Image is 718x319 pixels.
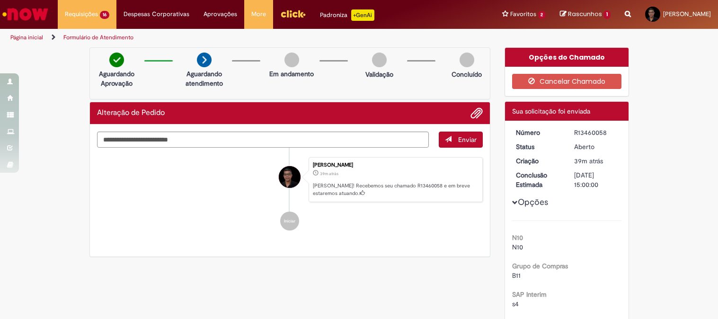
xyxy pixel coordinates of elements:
[574,156,618,166] div: 28/08/2025 21:02:43
[509,170,567,189] dt: Conclusão Estimada
[439,132,483,148] button: Enviar
[512,271,521,280] span: B11
[124,9,189,19] span: Despesas Corporativas
[320,171,338,177] time: 28/08/2025 21:02:43
[509,142,567,151] dt: Status
[284,53,299,67] img: img-circle-grey.png
[663,10,711,18] span: [PERSON_NAME]
[1,5,50,24] img: ServiceNow
[320,171,338,177] span: 39m atrás
[509,156,567,166] dt: Criação
[365,70,393,79] p: Validação
[574,142,618,151] div: Aberto
[512,243,523,251] span: N10
[512,74,621,89] button: Cancelar Chamado
[279,166,301,188] div: Weldon Santos Barreto
[97,148,483,240] ul: Histórico de tíquete
[574,170,618,189] div: [DATE] 15:00:00
[574,157,603,165] time: 28/08/2025 21:02:43
[372,53,387,67] img: img-circle-grey.png
[181,69,227,88] p: Aguardando atendimento
[512,290,547,299] b: SAP Interim
[538,11,546,19] span: 2
[470,107,483,119] button: Adicionar anexos
[251,9,266,19] span: More
[509,128,567,137] dt: Número
[313,182,478,197] p: [PERSON_NAME]! Recebemos seu chamado R13460058 e em breve estaremos atuando.
[63,34,133,41] a: Formulário de Atendimento
[269,69,314,79] p: Em andamento
[505,48,629,67] div: Opções do Chamado
[512,233,523,242] b: N10
[512,107,590,115] span: Sua solicitação foi enviada
[510,9,536,19] span: Favoritos
[560,10,611,19] a: Rascunhos
[568,9,602,18] span: Rascunhos
[10,34,43,41] a: Página inicial
[458,135,477,144] span: Enviar
[351,9,374,21] p: +GenAi
[512,262,568,270] b: Grupo de Compras
[320,9,374,21] div: Padroniza
[460,53,474,67] img: img-circle-grey.png
[7,29,471,46] ul: Trilhas de página
[280,7,306,21] img: click_logo_yellow_360x200.png
[574,157,603,165] span: 39m atrás
[313,162,478,168] div: [PERSON_NAME]
[109,53,124,67] img: check-circle-green.png
[197,53,212,67] img: arrow-next.png
[574,128,618,137] div: R13460058
[97,157,483,203] li: Weldon Santos Barreto
[603,10,611,19] span: 1
[97,109,165,117] h2: Alteração de Pedido Histórico de tíquete
[97,132,429,148] textarea: Digite sua mensagem aqui...
[512,300,519,308] span: s4
[65,9,98,19] span: Requisições
[94,69,140,88] p: Aguardando Aprovação
[204,9,237,19] span: Aprovações
[100,11,109,19] span: 16
[452,70,482,79] p: Concluído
